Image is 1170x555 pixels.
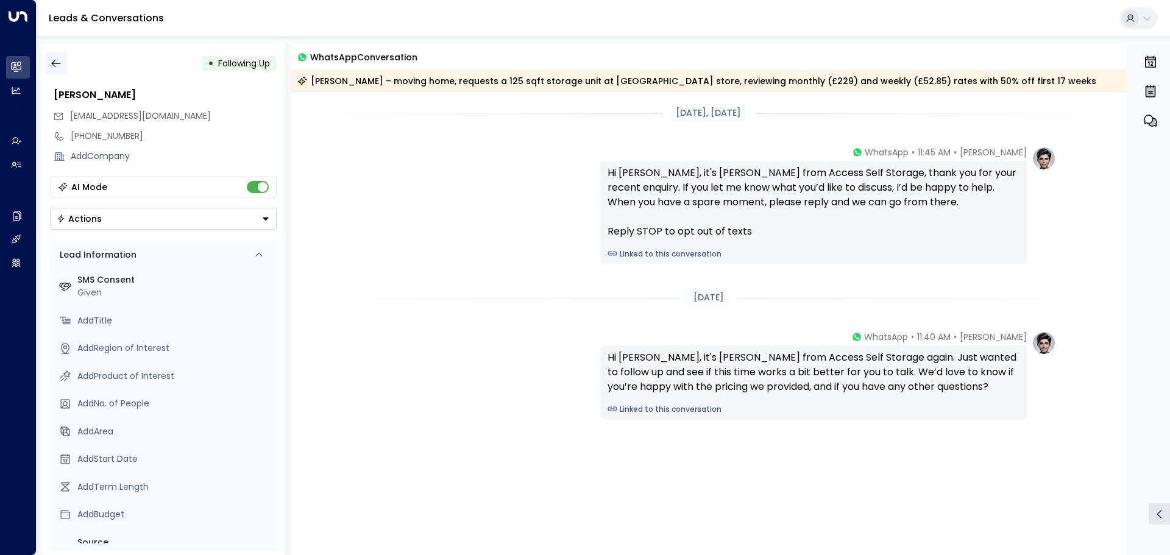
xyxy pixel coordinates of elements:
[70,110,211,122] span: [EMAIL_ADDRESS][DOMAIN_NAME]
[954,331,957,343] span: •
[608,350,1019,394] div: Hi [PERSON_NAME], it's [PERSON_NAME] from Access Self Storage again. Just wanted to follow up and...
[671,104,746,122] div: [DATE], [DATE]
[71,150,277,163] div: AddCompany
[608,166,1019,239] div: Hi [PERSON_NAME], it's [PERSON_NAME] from Access Self Storage, thank you for your recent enquiry....
[77,314,272,327] div: AddTitle
[865,146,909,158] span: WhatsApp
[71,130,277,143] div: [PHONE_NUMBER]
[77,397,272,410] div: AddNo. of People
[77,342,272,355] div: AddRegion of Interest
[608,404,1019,415] a: Linked to this conversation
[77,286,272,299] div: Given
[77,453,272,465] div: AddStart Date
[77,508,272,521] div: AddBudget
[49,11,164,25] a: Leads & Conversations
[50,208,277,230] div: Button group with a nested menu
[911,331,914,343] span: •
[960,146,1027,158] span: [PERSON_NAME]
[54,88,277,102] div: [PERSON_NAME]
[71,181,107,193] div: AI Mode
[912,146,915,158] span: •
[689,289,729,306] div: [DATE]
[55,249,136,261] div: Lead Information
[50,208,277,230] button: Actions
[77,536,272,549] label: Source
[218,57,270,69] span: Following Up
[77,274,272,286] label: SMS Consent
[208,52,214,74] div: •
[864,331,908,343] span: WhatsApp
[57,213,102,224] div: Actions
[77,425,272,438] div: AddArea
[954,146,957,158] span: •
[917,331,951,343] span: 11:40 AM
[960,331,1027,343] span: [PERSON_NAME]
[70,110,211,122] span: mutolere@yahoo.com
[77,481,272,493] div: AddTerm Length
[608,249,1019,260] a: Linked to this conversation
[918,146,951,158] span: 11:45 AM
[1032,146,1056,171] img: profile-logo.png
[310,50,417,64] span: WhatsApp Conversation
[297,75,1096,87] div: [PERSON_NAME] – moving home, requests a 125 sqft storage unit at [GEOGRAPHIC_DATA] store, reviewi...
[1032,331,1056,355] img: profile-logo.png
[77,370,272,383] div: AddProduct of Interest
